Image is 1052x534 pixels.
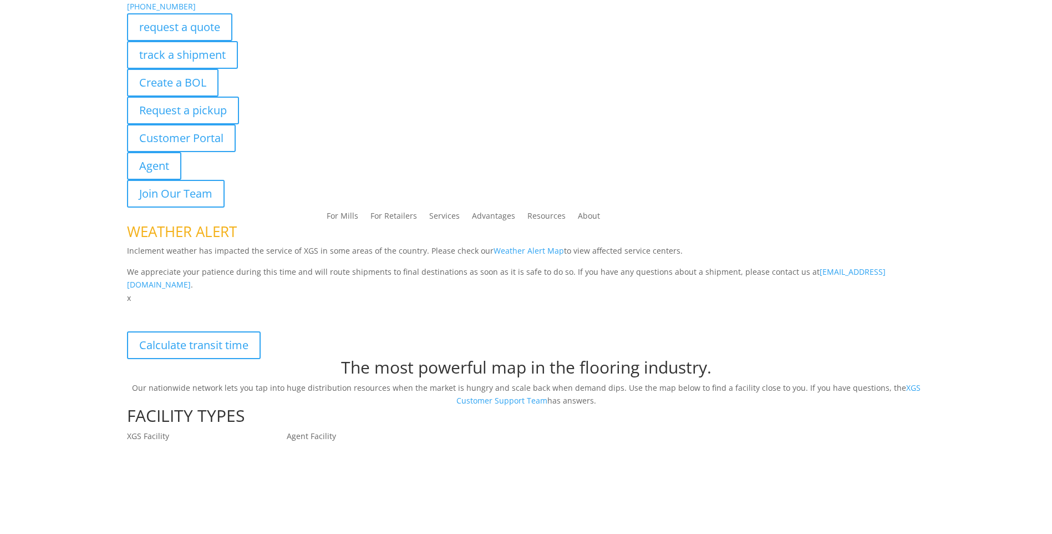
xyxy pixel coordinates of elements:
[127,41,238,69] a: track a shipment
[127,152,181,180] a: Agent
[127,180,225,208] a: Join Our Team
[127,13,232,41] a: request a quote
[429,212,460,224] a: Services
[127,97,239,124] a: Request a pickup
[127,69,218,97] a: Create a BOL
[127,291,926,305] p: x
[127,430,287,443] p: XGS Facility
[287,430,446,443] p: Agent Facility
[127,359,926,381] h1: The most powerful map in the flooring industry.
[127,381,926,408] p: Our nationwide network lets you tap into huge distribution resources when the market is hungry an...
[127,1,196,12] a: [PHONE_NUMBER]
[127,407,926,430] h1: FACILITY TYPES
[527,212,566,224] a: Resources
[127,124,236,152] a: Customer Portal
[127,244,926,265] p: Inclement weather has impacted the service of XGS in some areas of the country. Please check our ...
[127,305,926,331] p: XGS Distribution Network
[327,212,358,224] a: For Mills
[472,212,515,224] a: Advantages
[127,221,237,241] span: WEATHER ALERT
[370,212,417,224] a: For Retailers
[494,245,564,256] a: Weather Alert Map
[127,265,926,292] p: We appreciate your patience during this time and will route shipments to final destinations as so...
[578,212,600,224] a: About
[127,331,261,359] a: Calculate transit time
